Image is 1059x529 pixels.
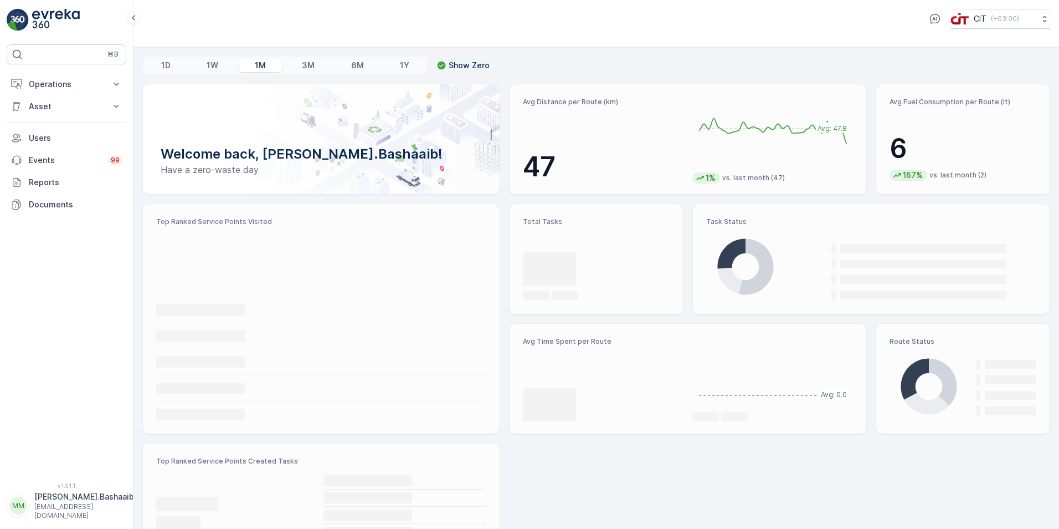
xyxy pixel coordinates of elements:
[161,145,482,163] p: Welcome back, [PERSON_NAME].Bashaaib!
[7,127,126,149] a: Users
[29,101,104,112] p: Asset
[7,9,29,31] img: logo
[890,337,1036,346] p: Route Status
[449,60,490,71] p: Show Zero
[156,457,486,466] p: Top Ranked Service Points Created Tasks
[890,98,1036,106] p: Avg Fuel Consumption per Route (lt)
[255,60,266,71] p: 1M
[523,337,683,346] p: Avg Time Spent per Route
[29,133,122,144] p: Users
[156,217,486,226] p: Top Ranked Service Points Visited
[7,149,126,171] a: Events99
[890,132,1036,165] p: 6
[207,60,218,71] p: 1W
[29,177,122,188] p: Reports
[29,155,102,166] p: Events
[929,171,986,180] p: vs. last month (2)
[7,95,126,118] button: Asset
[974,13,986,24] p: CIT
[161,163,482,176] p: Have a zero-waste day
[7,194,126,216] a: Documents
[107,50,119,59] p: ⌘B
[7,171,126,194] a: Reports
[7,482,126,489] span: v 1.51.1
[902,170,924,181] p: 167%
[950,13,969,25] img: cit-logo_pOk6rL0.png
[7,73,126,95] button: Operations
[34,491,134,502] p: [PERSON_NAME].Bashaaib
[722,174,785,182] p: vs. last month (47)
[705,172,717,184] p: 1%
[523,98,683,106] p: Avg Distance per Route (km)
[523,217,670,226] p: Total Tasks
[991,14,1019,23] p: ( +03:00 )
[34,502,134,520] p: [EMAIL_ADDRESS][DOMAIN_NAME]
[950,9,1050,29] button: CIT(+03:00)
[29,79,104,90] p: Operations
[9,497,27,515] div: MM
[29,199,122,210] p: Documents
[110,155,120,165] p: 99
[32,9,80,31] img: logo_light-DOdMpM7g.png
[706,217,1036,226] p: Task Status
[161,60,171,71] p: 1D
[302,60,315,71] p: 3M
[523,150,683,184] p: 47
[351,60,364,71] p: 6M
[7,491,126,520] button: MM[PERSON_NAME].Bashaaib[EMAIL_ADDRESS][DOMAIN_NAME]
[400,60,409,71] p: 1Y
